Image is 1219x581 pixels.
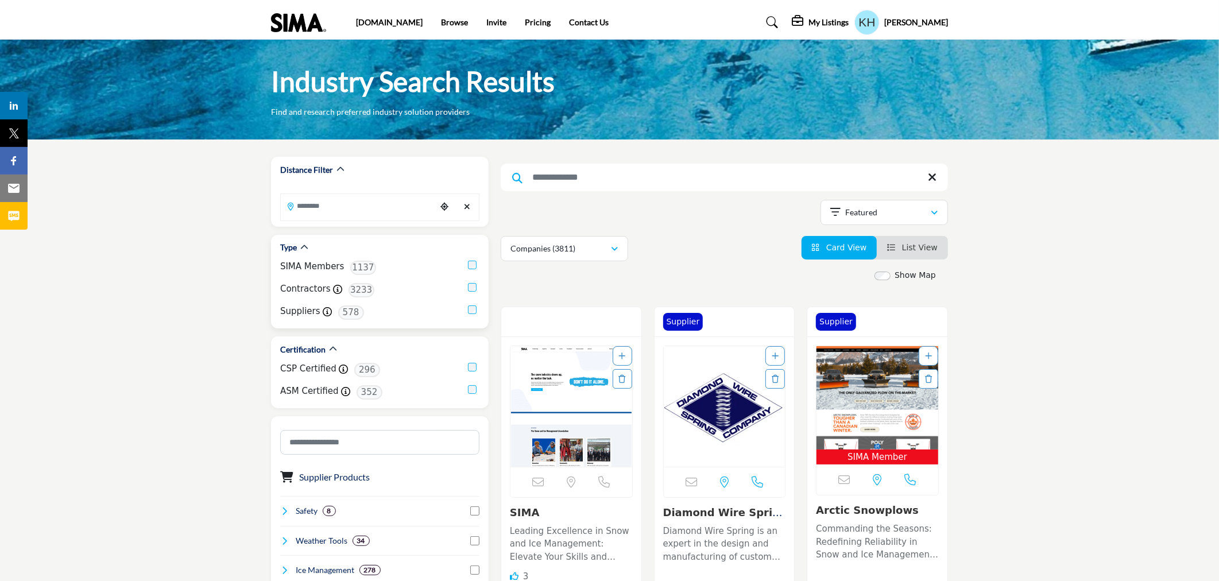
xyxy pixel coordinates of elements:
[356,17,423,27] a: [DOMAIN_NAME]
[510,506,540,518] a: SIMA
[877,236,948,259] li: List View
[271,13,332,32] img: Site Logo
[663,506,783,531] a: Diamond Wire Spring ...
[664,346,785,467] a: Open Listing in new tab
[510,525,633,564] p: Leading Excellence in Snow and Ice Management: Elevate Your Skills and Safety Standards! Operatin...
[772,351,779,361] a: Add To List
[338,305,364,320] span: 578
[271,106,470,118] p: Find and research preferred industry solution providers
[802,236,877,259] li: Card View
[468,261,477,269] input: SIMA Members checkbox
[816,346,938,450] img: Arctic Snowplows
[510,346,632,467] a: Open Listing in new tab
[353,536,370,546] div: 34 Results For Weather Tools
[280,430,479,455] input: Search Category
[525,17,551,27] a: Pricing
[486,17,506,27] a: Invite
[501,164,948,191] input: Search Keyword
[280,260,344,273] label: SIMA Members
[359,565,381,575] div: 278 Results For Ice Management
[819,451,936,464] span: SIMA Member
[296,505,318,517] h4: Safety: Safety refers to the measures, practices, and protocols implemented to protect individual...
[281,195,436,217] input: Search Location
[664,346,785,467] img: Diamond Wire Spring Company
[436,195,453,219] div: Choose your current location
[854,10,880,35] button: Show hide supplier dropdown
[357,385,382,400] span: 352
[350,261,376,275] span: 1137
[459,195,476,219] div: Clear search location
[846,207,878,218] p: Featured
[280,362,336,375] label: CSP Certified
[470,506,479,516] input: Select Safety checkbox
[821,200,948,225] button: Featured
[280,305,320,318] label: Suppliers
[667,316,700,328] p: Supplier
[354,363,380,377] span: 296
[327,507,331,515] b: 8
[895,269,936,281] label: Show Map
[280,282,331,296] label: Contractors
[510,522,633,564] a: Leading Excellence in Snow and Ice Management: Elevate Your Skills and Safety Standards! Operatin...
[468,363,477,371] input: CSP Certified checkbox
[470,536,479,545] input: Select Weather Tools checkbox
[296,564,355,576] h4: Ice Management: Ice management involves the control, removal, and prevention of ice accumulation ...
[280,164,333,176] h2: Distance Filter
[349,283,374,297] span: 3233
[663,525,786,564] p: Diamond Wire Spring is an expert in the design and manufacturing of custom wire springs for snow ...
[887,243,938,252] a: View List
[816,504,919,516] a: Arctic Snowplows
[357,537,365,545] b: 34
[816,504,939,517] h3: Arctic Snowplows
[819,316,853,328] p: Supplier
[756,13,786,32] a: Search
[468,385,477,394] input: ASM Certified checkbox
[510,243,575,254] p: Companies (3811)
[663,522,786,564] a: Diamond Wire Spring is an expert in the design and manufacturing of custom wire springs for snow ...
[364,566,376,574] b: 278
[323,506,336,516] div: 8 Results For Safety
[468,283,477,292] input: Contractors checkbox
[441,17,468,27] a: Browse
[271,64,555,99] h1: Industry Search Results
[280,385,339,398] label: ASM Certified
[816,346,938,465] a: Open Listing in new tab
[501,236,628,261] button: Companies (3811)
[299,470,370,484] button: Supplier Products
[468,305,477,314] input: Suppliers checkbox
[816,520,939,561] a: Commanding the Seasons: Redefining Reliability in Snow and Ice Management Since [DATE]. Operating...
[826,243,866,252] span: Card View
[792,16,849,29] div: My Listings
[812,243,867,252] a: View Card
[510,506,633,519] h3: SIMA
[510,346,632,467] img: SIMA
[663,506,786,519] h3: Diamond Wire Spring Company
[619,351,626,361] a: Add To List
[569,17,609,27] a: Contact Us
[280,344,326,355] h2: Certification
[808,17,849,28] h5: My Listings
[296,535,348,547] h4: Weather Tools: Weather Tools refer to instruments, software, and technologies used to monitor, pr...
[280,242,297,253] h2: Type
[902,243,938,252] span: List View
[510,572,518,580] i: Likes
[925,351,932,361] a: Add To List
[816,522,939,561] p: Commanding the Seasons: Redefining Reliability in Snow and Ice Management Since [DATE]. Operating...
[470,565,479,575] input: Select Ice Management checkbox
[884,17,948,28] h5: [PERSON_NAME]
